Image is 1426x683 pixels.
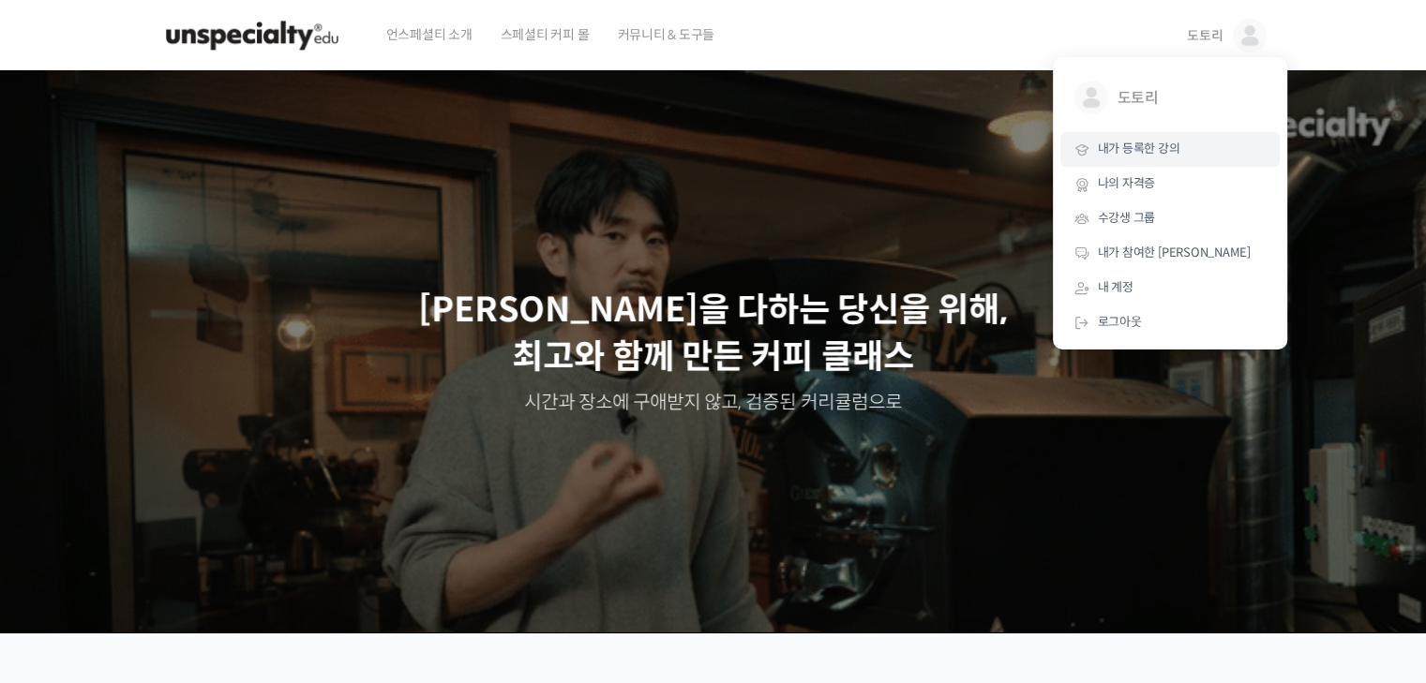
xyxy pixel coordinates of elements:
a: 내가 등록한 강의 [1060,132,1280,167]
a: 홈 [6,527,124,574]
a: 내 계정 [1060,271,1280,305]
span: 내가 등록한 강의 [1098,141,1180,156]
span: 도토리 [1118,81,1256,116]
a: 설정 [242,527,360,574]
span: 도토리 [1187,27,1223,44]
a: 대화 [124,527,242,574]
a: 수강생 그룹 [1060,201,1280,236]
span: 내 계정 [1098,279,1133,295]
a: 도토리 [1060,67,1280,132]
span: 설정 [290,556,312,571]
span: 내가 참여한 [PERSON_NAME] [1098,245,1251,260]
a: 내가 참여한 [PERSON_NAME] [1060,236,1280,271]
p: 시간과 장소에 구애받지 않고, 검증된 커리큘럼으로 [19,390,1408,416]
a: 나의 자격증 [1060,167,1280,201]
span: 대화 [172,557,194,572]
span: 나의 자격증 [1098,175,1156,191]
p: [PERSON_NAME]을 다하는 당신을 위해, 최고와 함께 만든 커피 클래스 [19,287,1408,381]
span: 수강생 그룹 [1098,210,1156,226]
a: 로그아웃 [1060,305,1280,340]
span: 홈 [59,556,70,571]
span: 로그아웃 [1098,314,1142,330]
